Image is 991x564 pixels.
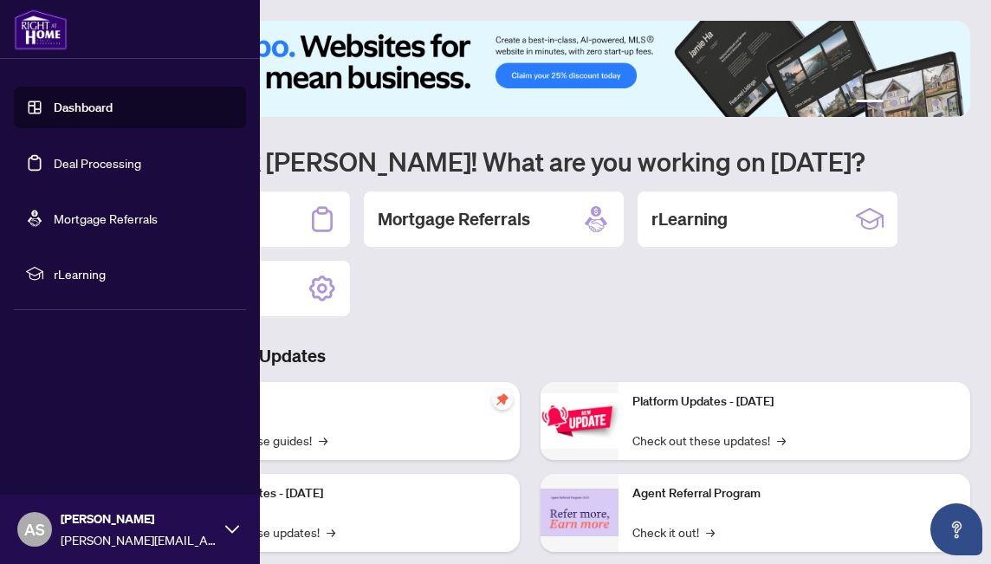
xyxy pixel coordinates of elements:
span: [PERSON_NAME][EMAIL_ADDRESS][DOMAIN_NAME] [61,530,217,549]
button: Open asap [930,503,982,555]
span: rLearning [54,264,234,283]
a: Check it out!→ [632,522,715,541]
span: → [327,522,335,541]
span: pushpin [492,389,513,410]
a: Check out these updates!→ [632,431,786,450]
span: → [319,431,327,450]
img: Agent Referral Program [541,489,619,536]
p: Self-Help [182,392,506,412]
h2: rLearning [651,207,728,231]
button: 3 [904,100,911,107]
button: 6 [946,100,953,107]
img: Platform Updates - June 23, 2025 [541,393,619,448]
h1: Welcome back [PERSON_NAME]! What are you working on [DATE]? [90,145,970,178]
p: Platform Updates - [DATE] [632,392,956,412]
button: 1 [856,100,884,107]
span: [PERSON_NAME] [61,509,217,528]
h2: Mortgage Referrals [378,207,530,231]
h3: Brokerage & Industry Updates [90,344,970,368]
a: Deal Processing [54,155,141,171]
button: 5 [932,100,939,107]
span: AS [24,517,45,541]
button: 2 [891,100,897,107]
button: 4 [918,100,925,107]
p: Agent Referral Program [632,484,956,503]
img: Slide 0 [90,21,970,117]
span: → [706,522,715,541]
p: Platform Updates - [DATE] [182,484,506,503]
span: → [777,431,786,450]
a: Dashboard [54,100,113,115]
a: Mortgage Referrals [54,211,158,226]
img: logo [14,9,68,50]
